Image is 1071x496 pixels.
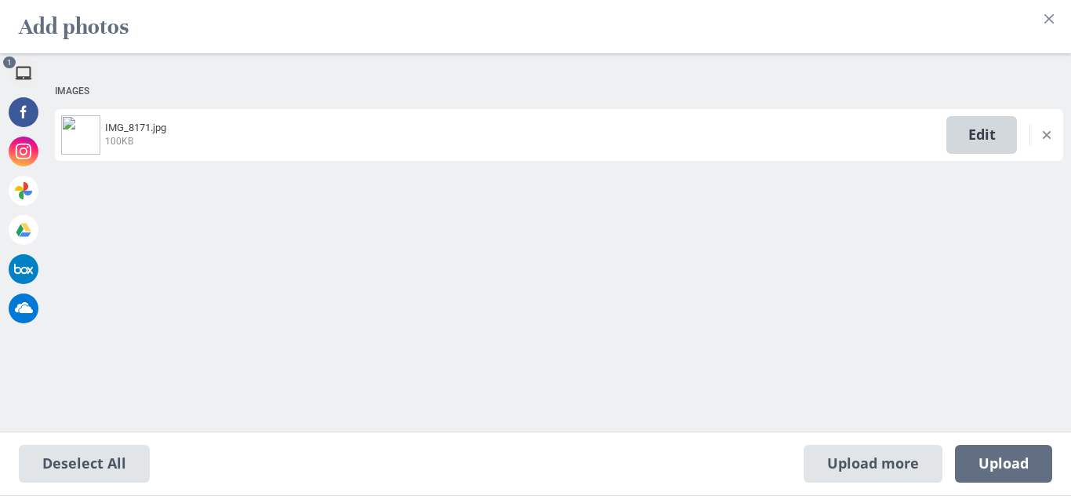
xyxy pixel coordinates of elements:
span: Deselect All [19,445,150,483]
span: 100KB [105,136,133,147]
button: Close [1037,6,1062,31]
div: Images [55,77,1063,106]
img: 1d70a035-6c15-4d65-b515-2c17c19a0519 [61,115,100,155]
span: Edit [946,116,1017,154]
span: IMG_8171.jpg [105,122,166,133]
div: IMG_8171.jpg [100,122,946,148]
span: Upload more [804,445,942,483]
span: Upload [978,455,1029,472]
span: 1 [3,57,16,68]
h2: Add photos [19,6,129,47]
span: Upload [955,445,1052,483]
